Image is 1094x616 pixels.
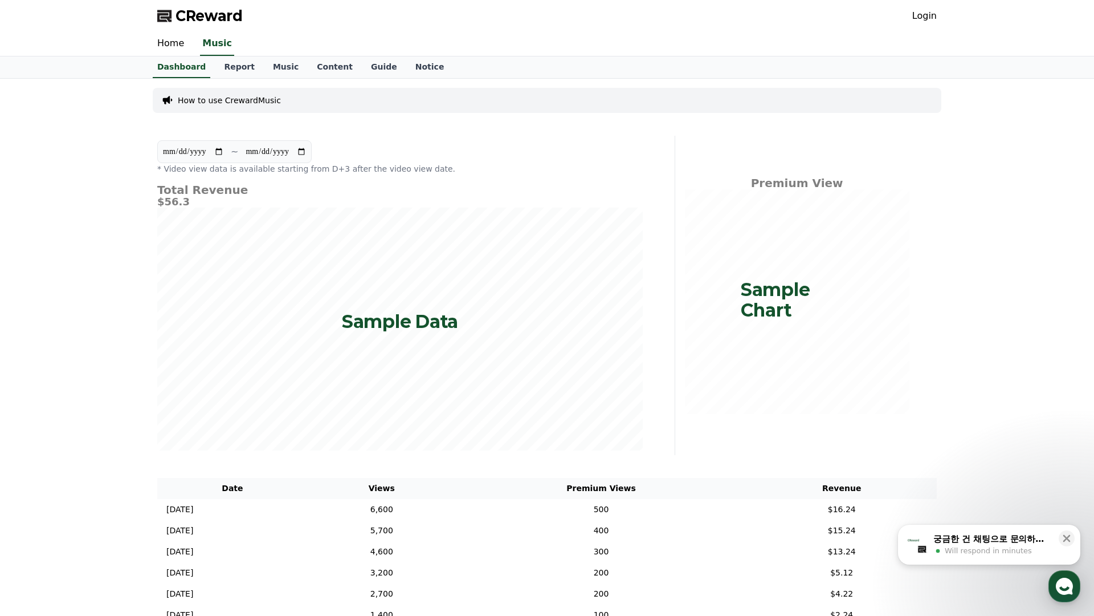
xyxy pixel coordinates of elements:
[456,541,747,562] td: 300
[912,9,937,23] a: Login
[308,583,456,605] td: 2,700
[456,520,747,541] td: 400
[169,379,197,388] span: Settings
[741,279,853,321] p: Sample Chart
[95,379,128,388] span: Messages
[157,196,643,208] h5: $56.3
[215,56,264,78] a: Report
[746,562,937,583] td: $5.12
[308,520,456,541] td: 5,700
[200,32,234,56] a: Music
[308,541,456,562] td: 4,600
[362,56,406,78] a: Guide
[166,567,193,579] p: [DATE]
[178,95,281,106] a: How to use CrewardMusic
[147,362,219,390] a: Settings
[157,478,308,499] th: Date
[264,56,308,78] a: Music
[456,562,747,583] td: 200
[746,520,937,541] td: $15.24
[308,478,456,499] th: Views
[175,7,243,25] span: CReward
[746,478,937,499] th: Revenue
[746,583,937,605] td: $4.22
[157,184,643,196] h4: Total Revenue
[308,56,362,78] a: Content
[456,583,747,605] td: 200
[157,163,643,175] p: * Video view data is available starting from D+3 after the video view date.
[166,546,193,558] p: [DATE]
[157,7,243,25] a: CReward
[166,504,193,516] p: [DATE]
[746,499,937,520] td: $16.24
[684,177,909,189] h4: Premium View
[166,588,193,600] p: [DATE]
[406,56,454,78] a: Notice
[308,562,456,583] td: 3,200
[75,362,147,390] a: Messages
[456,499,747,520] td: 500
[308,499,456,520] td: 6,600
[148,32,193,56] a: Home
[29,379,49,388] span: Home
[231,145,238,159] p: ~
[746,541,937,562] td: $13.24
[456,478,747,499] th: Premium Views
[166,525,193,537] p: [DATE]
[3,362,75,390] a: Home
[153,56,210,78] a: Dashboard
[342,311,458,332] p: Sample Data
